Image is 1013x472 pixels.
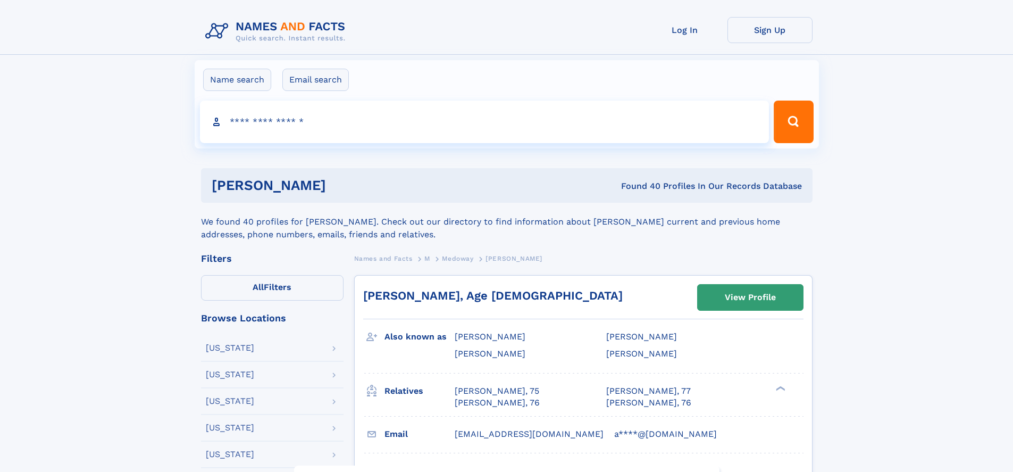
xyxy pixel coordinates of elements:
[485,255,542,262] span: [PERSON_NAME]
[206,344,254,352] div: [US_STATE]
[442,252,473,265] a: Medoway
[606,397,691,409] a: [PERSON_NAME], 76
[384,425,455,443] h3: Email
[455,429,604,439] span: [EMAIL_ADDRESS][DOMAIN_NAME]
[774,101,813,143] button: Search Button
[384,328,455,346] h3: Also known as
[455,349,525,359] span: [PERSON_NAME]
[698,285,803,310] a: View Profile
[212,179,474,192] h1: [PERSON_NAME]
[206,424,254,432] div: [US_STATE]
[727,17,813,43] a: Sign Up
[201,17,354,46] img: Logo Names and Facts
[473,180,802,192] div: Found 40 Profiles In Our Records Database
[206,370,254,379] div: [US_STATE]
[200,101,769,143] input: search input
[606,332,677,342] span: [PERSON_NAME]
[201,254,344,263] div: Filters
[455,385,539,397] a: [PERSON_NAME], 75
[442,255,473,262] span: Medoway
[384,382,455,400] h3: Relatives
[201,313,344,323] div: Browse Locations
[606,349,677,359] span: [PERSON_NAME]
[206,450,254,459] div: [US_STATE]
[455,332,525,342] span: [PERSON_NAME]
[282,69,349,91] label: Email search
[206,397,254,405] div: [US_STATE]
[201,275,344,301] label: Filters
[725,285,776,310] div: View Profile
[354,252,413,265] a: Names and Facts
[773,385,786,392] div: ❯
[253,282,264,292] span: All
[606,385,691,397] a: [PERSON_NAME], 77
[363,289,623,302] a: [PERSON_NAME], Age [DEMOGRAPHIC_DATA]
[203,69,271,91] label: Name search
[424,255,430,262] span: M
[642,17,727,43] a: Log In
[455,397,540,409] a: [PERSON_NAME], 76
[424,252,430,265] a: M
[201,203,813,241] div: We found 40 profiles for [PERSON_NAME]. Check out our directory to find information about [PERSON...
